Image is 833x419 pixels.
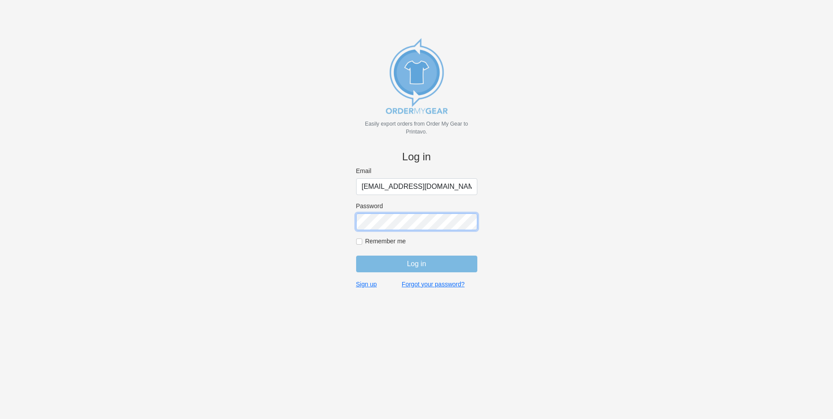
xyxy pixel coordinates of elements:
a: Sign up [356,280,377,288]
p: Easily export orders from Order My Gear to Printavo. [356,120,477,136]
label: Remember me [365,237,477,245]
label: Password [356,202,477,210]
img: new_omg_export_logo-652582c309f788888370c3373ec495a74b7b3fc93c8838f76510ecd25890bcc4.png [373,32,461,120]
h4: Log in [356,151,477,163]
input: Log in [356,256,477,272]
label: Email [356,167,477,175]
a: Forgot your password? [402,280,465,288]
